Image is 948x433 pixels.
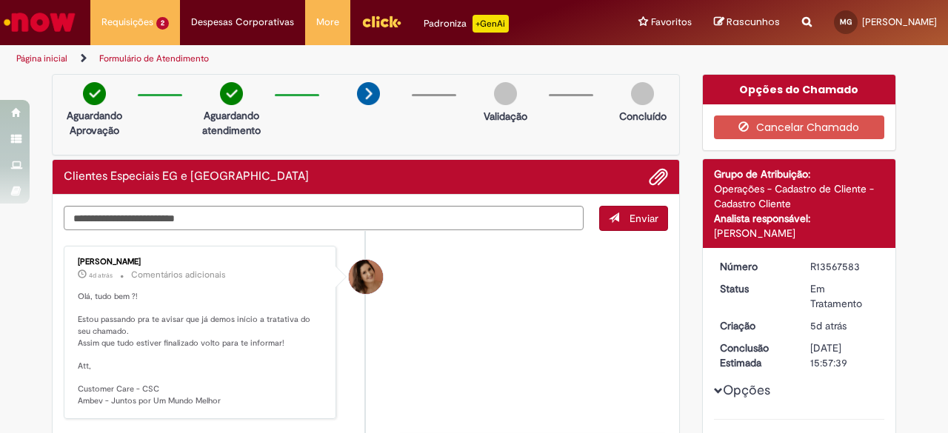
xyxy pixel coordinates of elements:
[83,82,106,105] img: check-circle-green.png
[840,17,852,27] span: MG
[78,258,324,266] div: [PERSON_NAME]
[59,108,130,138] p: Aguardando Aprovação
[810,319,847,332] time: 25/09/2025 15:57:39
[631,82,654,105] img: img-circle-grey.png
[709,340,800,370] dt: Conclusão Estimada
[599,206,668,231] button: Enviar
[64,206,584,230] textarea: Digite sua mensagem aqui...
[484,109,527,124] p: Validação
[89,271,113,280] span: 4d atrás
[357,82,380,105] img: arrow-next.png
[316,15,339,30] span: More
[709,259,800,274] dt: Número
[78,291,324,407] p: Olá, tudo bem ?! Estou passando pra te avisar que já demos início a tratativa do seu chamado. Ass...
[64,170,309,184] h2: Clientes Especiais EG e AS Histórico de tíquete
[349,260,383,294] div: Emiliane Dias De Souza
[709,281,800,296] dt: Status
[191,15,294,30] span: Despesas Corporativas
[619,109,667,124] p: Concluído
[709,318,800,333] dt: Criação
[156,17,169,30] span: 2
[220,82,243,105] img: check-circle-green.png
[714,211,885,226] div: Analista responsável:
[630,212,658,225] span: Enviar
[99,53,209,64] a: Formulário de Atendimento
[361,10,401,33] img: click_logo_yellow_360x200.png
[494,82,517,105] img: img-circle-grey.png
[862,16,937,28] span: [PERSON_NAME]
[703,75,896,104] div: Opções do Chamado
[16,53,67,64] a: Página inicial
[651,15,692,30] span: Favoritos
[810,259,879,274] div: R13567583
[714,16,780,30] a: Rascunhos
[810,281,879,311] div: Em Tratamento
[714,226,885,241] div: [PERSON_NAME]
[649,167,668,187] button: Adicionar anexos
[101,15,153,30] span: Requisições
[196,108,267,138] p: Aguardando atendimento
[810,318,879,333] div: 25/09/2025 15:57:39
[11,45,621,73] ul: Trilhas de página
[810,340,879,370] div: [DATE] 15:57:39
[1,7,78,37] img: ServiceNow
[714,167,885,181] div: Grupo de Atribuição:
[727,15,780,29] span: Rascunhos
[473,15,509,33] p: +GenAi
[714,115,885,139] button: Cancelar Chamado
[424,15,509,33] div: Padroniza
[89,271,113,280] time: 26/09/2025 14:40:17
[131,269,226,281] small: Comentários adicionais
[810,319,847,332] span: 5d atrás
[714,181,885,211] div: Operações - Cadastro de Cliente - Cadastro Cliente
